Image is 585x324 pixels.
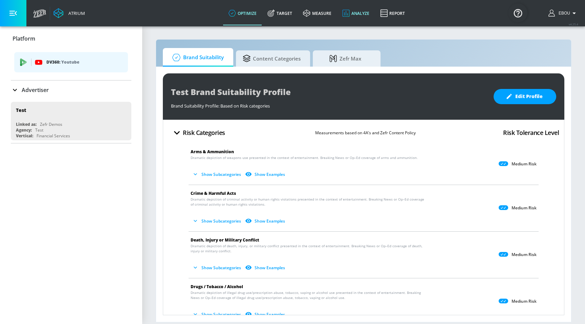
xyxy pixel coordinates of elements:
[11,29,131,48] div: Platform
[14,49,128,77] ul: list of platforms
[11,102,131,140] div: TestLinked as:Zefr DemosAgency:TestVertical:Financial Services
[191,284,243,290] span: Drugs / Tobacco / Alcohol
[569,22,578,26] span: v 4.25.4
[507,92,543,101] span: Edit Profile
[183,128,225,137] h4: Risk Categories
[262,1,298,25] a: Target
[16,107,26,113] div: Test
[508,3,527,22] button: Open Resource Center
[16,133,33,139] div: Vertical:
[35,127,43,133] div: Test
[191,155,418,160] span: Dramatic depiction of weapons use presented in the context of entertainment. Breaking News or Op–...
[53,8,85,18] a: Atrium
[244,262,288,273] button: Show Examples
[191,262,244,273] button: Show Subcategories
[37,133,70,139] div: Financial Services
[191,215,244,227] button: Show Subcategories
[503,128,559,137] h4: Risk Tolerance Level
[191,309,244,320] button: Show Subcategories
[556,11,570,16] span: login as: ebou.njie@zefr.com
[14,52,128,72] div: DV360: Youtube
[375,1,410,25] a: Report
[244,309,288,320] button: Show Examples
[298,1,337,25] a: measure
[168,125,228,141] button: Risk Categories
[223,1,262,25] a: optimize
[494,89,556,104] button: Edit Profile
[244,215,288,227] button: Show Examples
[22,86,49,94] p: Advertiser
[16,127,32,133] div: Agency:
[337,1,375,25] a: Analyze
[548,9,578,17] button: Ebou
[61,59,79,66] p: Youtube
[512,205,537,211] p: Medium Risk
[512,161,537,167] p: Medium Risk
[191,169,244,180] button: Show Subcategories
[46,59,123,66] p: DV360:
[191,197,425,207] span: Dramatic depiction of criminal activity or human rights violations presented in the context of en...
[191,190,236,196] span: Crime & Harmful Acts
[171,99,487,109] div: Brand Suitability Profile: Based on Risk categories
[191,244,425,254] span: Dramatic depiction of death, injury, or military conflict presented in the context of entertainme...
[191,237,259,243] span: Death, Injury or Military Conflict
[66,10,85,16] div: Atrium
[243,50,301,67] span: Content Categories
[191,290,425,300] span: Dramatic depiction of illegal drug use/prescription abuse, tobacco, vaping or alcohol use present...
[40,121,62,127] div: Zefr Demos
[170,49,224,66] span: Brand Suitability
[512,299,537,304] p: Medium Risk
[191,149,234,155] span: Arms & Ammunition
[320,50,371,67] span: Zefr Max
[13,35,35,42] p: Platform
[244,169,288,180] button: Show Examples
[315,129,416,136] p: Measurements based on 4A’s and Zefr Content Policy
[11,48,131,80] div: Platform
[11,80,131,99] div: Advertiser
[512,252,537,257] p: Medium Risk
[16,121,37,127] div: Linked as:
